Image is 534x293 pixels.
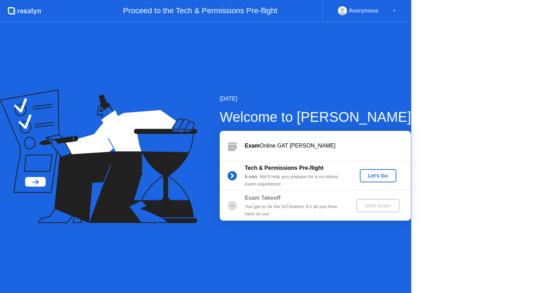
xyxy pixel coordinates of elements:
div: : We’ll help you prepare for a no-stress exam experience [245,173,345,188]
div: ▼ [393,6,396,15]
div: Start Exam [359,203,396,208]
div: [DATE] [220,95,411,103]
div: Anonymous [349,6,379,15]
b: Exam Takeoff [245,195,281,201]
b: Exam [245,143,260,149]
div: Welcome to [PERSON_NAME] [220,106,411,127]
b: Tech & Permissions Pre-flight [245,165,323,171]
div: You get to hit the GO button! It’s all you from here on out [245,203,345,217]
button: Start Exam [356,199,399,212]
div: Online GAT [PERSON_NAME] [245,142,411,150]
button: Let's Go [360,169,396,182]
b: 5 min [245,174,257,179]
div: Let's Go [363,173,394,179]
